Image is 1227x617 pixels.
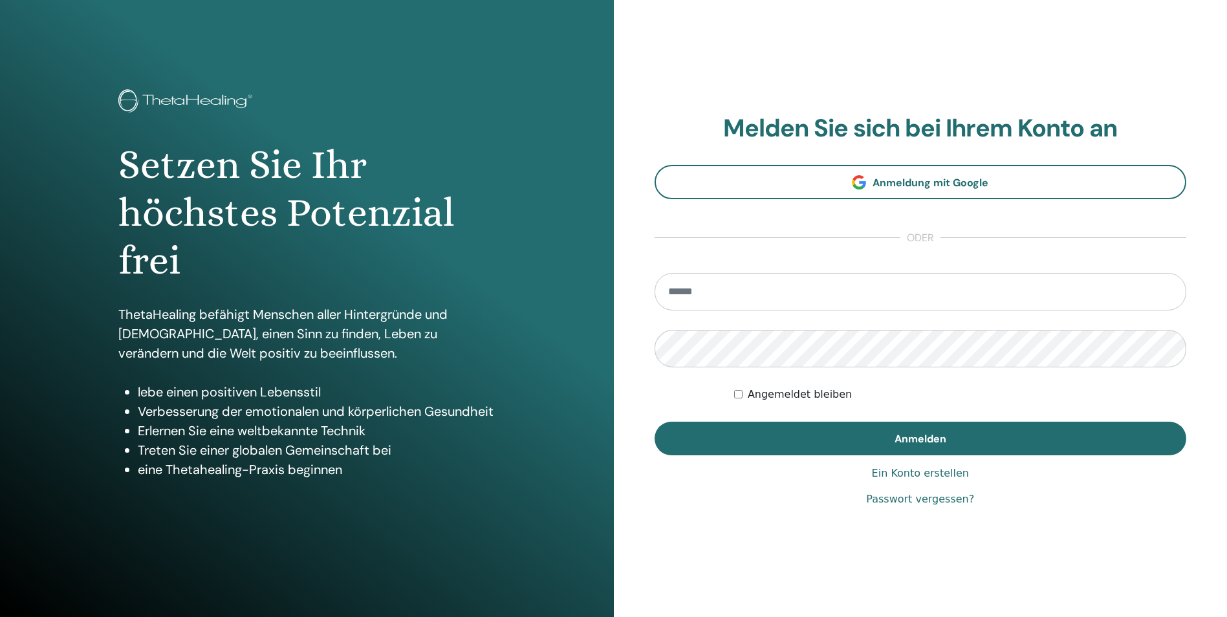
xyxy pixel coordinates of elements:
span: oder [900,230,940,246]
label: Angemeldet bleiben [748,387,852,402]
button: Anmelden [655,422,1187,455]
a: Anmeldung mit Google [655,165,1187,199]
h2: Melden Sie sich bei Ihrem Konto an [655,114,1187,144]
a: Ein Konto erstellen [872,466,969,481]
a: Passwort vergessen? [866,492,974,507]
div: Keep me authenticated indefinitely or until I manually logout [734,387,1186,402]
h1: Setzen Sie Ihr höchstes Potenzial frei [118,141,495,285]
li: eine Thetahealing-Praxis beginnen [138,460,495,479]
li: lebe einen positiven Lebensstil [138,382,495,402]
li: Treten Sie einer globalen Gemeinschaft bei [138,440,495,460]
span: Anmelden [895,432,946,446]
span: Anmeldung mit Google [873,176,988,189]
p: ThetaHealing befähigt Menschen aller Hintergründe und [DEMOGRAPHIC_DATA], einen Sinn zu finden, L... [118,305,495,363]
li: Erlernen Sie eine weltbekannte Technik [138,421,495,440]
li: Verbesserung der emotionalen und körperlichen Gesundheit [138,402,495,421]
